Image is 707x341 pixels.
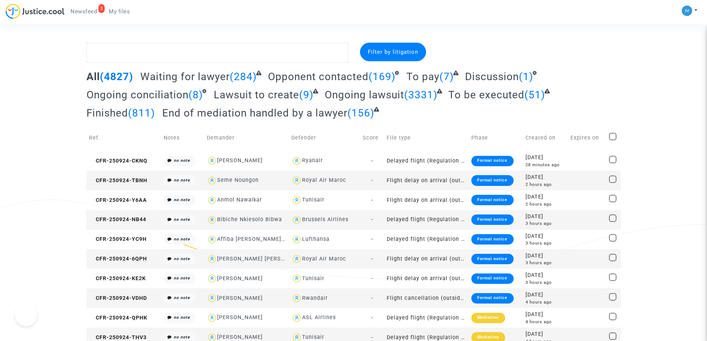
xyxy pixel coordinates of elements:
div: Royal Air Maroc [302,256,346,262]
img: icon-user.svg [207,293,217,304]
i: no note [174,276,190,281]
i: no note [174,315,190,320]
div: [DATE] [526,252,565,260]
span: CFR-250924-YC9H [89,236,147,242]
img: icon-user.svg [291,312,302,323]
span: CFR-250924-6QPH [89,256,147,262]
a: 3Newsfeed [65,6,103,17]
span: CFR-250924-Y6AA [89,197,147,203]
i: no note [174,335,190,340]
div: Tunisair [302,275,324,282]
img: icon-user.svg [291,234,302,245]
div: [PERSON_NAME] [217,295,263,301]
span: (156) [347,107,374,119]
i: no note [174,158,190,163]
span: (8) [189,89,203,101]
img: icon-user.svg [291,214,302,225]
div: [DATE] [526,154,565,162]
div: Rwandair [302,295,328,301]
span: To pay [406,71,439,83]
td: File type [384,125,469,151]
img: icon-user.svg [207,312,217,323]
img: icon-user.svg [207,175,217,186]
div: [DATE] [526,232,565,240]
td: Delayed flight (Regulation EC 261/2004) [384,308,469,328]
span: My files [109,8,130,15]
span: (811) [128,107,155,119]
span: (9) [299,89,314,101]
div: ASL Airlines [302,314,336,321]
div: 3 [98,4,105,13]
span: - [371,315,373,321]
div: Tunisair [302,334,324,340]
div: Royal Air Maroc [302,177,346,183]
span: CFR-250924-VDHD [89,295,147,301]
div: 3 hours ago [526,240,565,246]
span: Finished [86,107,128,119]
a: My files [103,6,136,17]
div: Seme Noungon [217,177,259,183]
td: Ref. [86,125,161,151]
span: (1) [519,71,533,83]
div: 2 hours ago [526,201,565,207]
div: Formal notice [471,156,513,166]
div: [PERSON_NAME] [217,334,263,340]
span: Filter by litigation [368,49,418,55]
span: (3331) [404,89,438,101]
td: Expires on [568,125,606,151]
img: jc-logo.svg [6,4,65,19]
i: no note [174,256,190,261]
img: a105443982b9e25553e3eed4c9f672e7 [682,6,692,16]
div: [DATE] [526,311,565,319]
span: - [371,197,373,203]
img: icon-user.svg [291,195,302,206]
img: icon-user.svg [291,155,302,166]
img: icon-user.svg [207,214,217,225]
span: - [371,256,373,262]
span: - [371,158,373,164]
img: icon-user.svg [291,293,302,304]
iframe: Help Scout Beacon - Open [15,304,37,326]
img: icon-user.svg [291,273,302,284]
span: Waiting for lawyer [140,71,230,83]
span: All [86,71,100,83]
i: no note [174,178,190,183]
div: 3 hours ago [526,260,565,266]
span: CFR-250924-CKNQ [89,158,147,164]
td: Flight delay on arrival (outside of EU - Montreal Convention) [384,249,469,269]
i: no note [174,197,190,202]
td: Demander [204,125,289,151]
div: [PERSON_NAME] [217,314,263,321]
span: - [371,236,373,242]
div: [DATE] [526,330,565,338]
i: no note [174,237,190,242]
img: icon-user.svg [207,155,217,166]
span: Discussion [465,71,519,83]
span: (51) [524,89,545,101]
div: 4 hours ago [526,319,565,325]
div: 4 hours ago [526,299,565,305]
div: 3 hours ago [526,279,565,286]
span: (169) [369,71,396,83]
div: 3 hours ago [526,220,565,227]
div: 28 minutes ago [526,162,565,168]
td: Delayed flight (Regulation EC 261/2004) [384,151,469,171]
td: Flight delay on arrival (outside of EU - Montreal Convention) [384,190,469,210]
div: Affiba [PERSON_NAME] [PERSON_NAME] [217,236,329,242]
img: icon-user.svg [207,273,217,284]
div: Lufthansa [302,236,330,242]
td: Flight delay on arrival (outside of EU - Montreal Convention) [384,269,469,288]
td: Flight delay on arrival (outside of EU - Montreal Convention) [384,171,469,190]
img: icon-user.svg [291,175,302,186]
img: icon-user.svg [207,254,217,265]
div: Formal notice [471,293,513,304]
img: icon-user.svg [207,234,217,245]
span: CFR-250924-TBNH [89,177,147,184]
td: Defender [289,125,360,151]
td: Created on [523,125,568,151]
span: - [371,216,373,223]
div: Formal notice [471,234,513,245]
td: Delayed flight (Regulation EC 261/2004) [384,210,469,230]
div: [DATE] [526,213,565,221]
span: End of mediation handled by a lawyer [162,107,347,119]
